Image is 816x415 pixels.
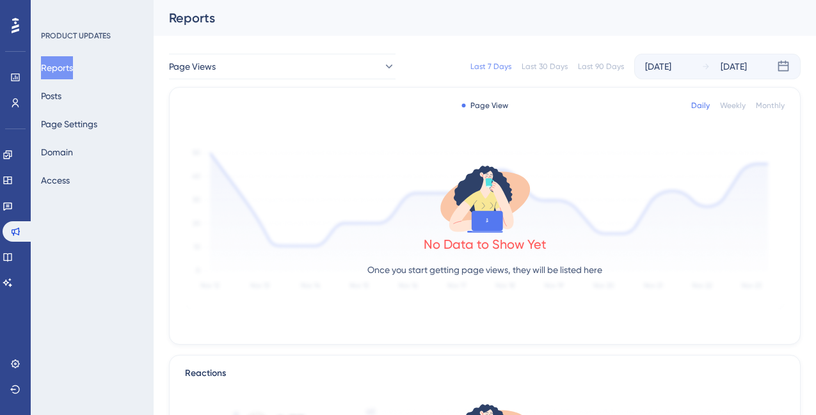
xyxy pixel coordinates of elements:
[41,84,61,107] button: Posts
[41,169,70,192] button: Access
[461,100,508,111] div: Page View
[41,113,97,136] button: Page Settings
[721,59,747,74] div: [DATE]
[185,366,785,381] div: Reactions
[424,235,547,253] div: No Data to Show Yet
[720,100,746,111] div: Weekly
[367,262,602,278] p: Once you start getting page views, they will be listed here
[169,59,216,74] span: Page Views
[169,9,769,27] div: Reports
[578,61,624,72] div: Last 90 Days
[522,61,568,72] div: Last 30 Days
[41,56,73,79] button: Reports
[756,100,785,111] div: Monthly
[169,54,396,79] button: Page Views
[470,61,511,72] div: Last 7 Days
[691,100,710,111] div: Daily
[41,31,111,41] div: PRODUCT UPDATES
[645,59,671,74] div: [DATE]
[41,141,73,164] button: Domain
